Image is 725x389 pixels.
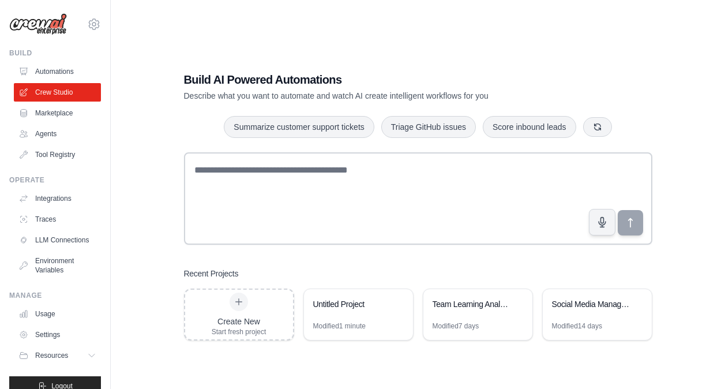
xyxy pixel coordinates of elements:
div: Create New [212,316,266,327]
button: Triage GitHub issues [381,116,476,138]
button: Resources [14,346,101,365]
a: Settings [14,326,101,344]
div: Operate [9,175,101,185]
iframe: Chat Widget [667,334,725,389]
div: Modified 14 days [552,321,602,331]
a: Automations [14,62,101,81]
a: Tool Registry [14,145,101,164]
img: Logo [9,13,67,35]
button: Get new suggestions [583,117,612,137]
a: Agents [14,125,101,143]
div: Modified 7 days [433,321,479,331]
div: Modified 1 minute [313,321,366,331]
a: Traces [14,210,101,229]
div: Untitled Project [313,298,392,310]
a: Integrations [14,189,101,208]
a: Marketplace [14,104,101,122]
button: Summarize customer support tickets [224,116,374,138]
div: Start fresh project [212,327,266,336]
button: Click to speak your automation idea [589,209,615,235]
p: Describe what you want to automate and watch AI create intelligent workflows for you [184,90,572,102]
a: Crew Studio [14,83,101,102]
div: Build [9,48,101,58]
a: Environment Variables [14,252,101,279]
a: Usage [14,305,101,323]
div: Social Media Management Automation [552,298,631,310]
h1: Build AI Powered Automations [184,72,572,88]
div: Manage [9,291,101,300]
span: Resources [35,351,68,360]
a: LLM Connections [14,231,101,249]
h3: Recent Projects [184,268,239,279]
div: Team Learning Analytics Automation [433,298,512,310]
button: Score inbound leads [483,116,576,138]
